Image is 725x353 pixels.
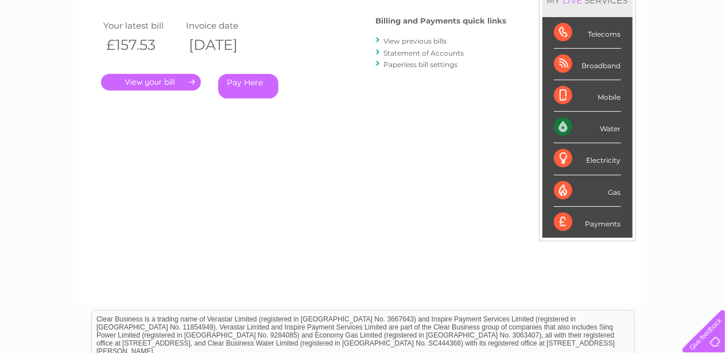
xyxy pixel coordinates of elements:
a: Water [523,49,545,57]
div: Clear Business is a trading name of Verastar Limited (registered in [GEOGRAPHIC_DATA] No. 3667643... [92,6,634,56]
th: [DATE] [183,33,266,57]
div: Water [554,112,621,143]
th: £157.53 [101,33,184,57]
a: Telecoms [584,49,618,57]
div: Mobile [554,80,621,112]
td: Invoice date [183,18,266,33]
h4: Billing and Payments quick links [376,17,507,25]
div: Payments [554,207,621,238]
a: 0333 014 3131 [509,6,588,20]
td: Your latest bill [101,18,184,33]
a: . [101,74,201,91]
a: Energy [552,49,577,57]
div: Electricity [554,143,621,175]
div: Telecoms [554,17,621,49]
div: Gas [554,175,621,207]
a: Blog [625,49,642,57]
a: Contact [649,49,677,57]
a: View previous bills [384,37,447,45]
div: Broadband [554,49,621,80]
a: Log out [687,49,714,57]
img: logo.png [25,30,84,65]
a: Statement of Accounts [384,49,464,57]
a: Pay Here [218,74,278,99]
a: Paperless bill settings [384,60,458,69]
